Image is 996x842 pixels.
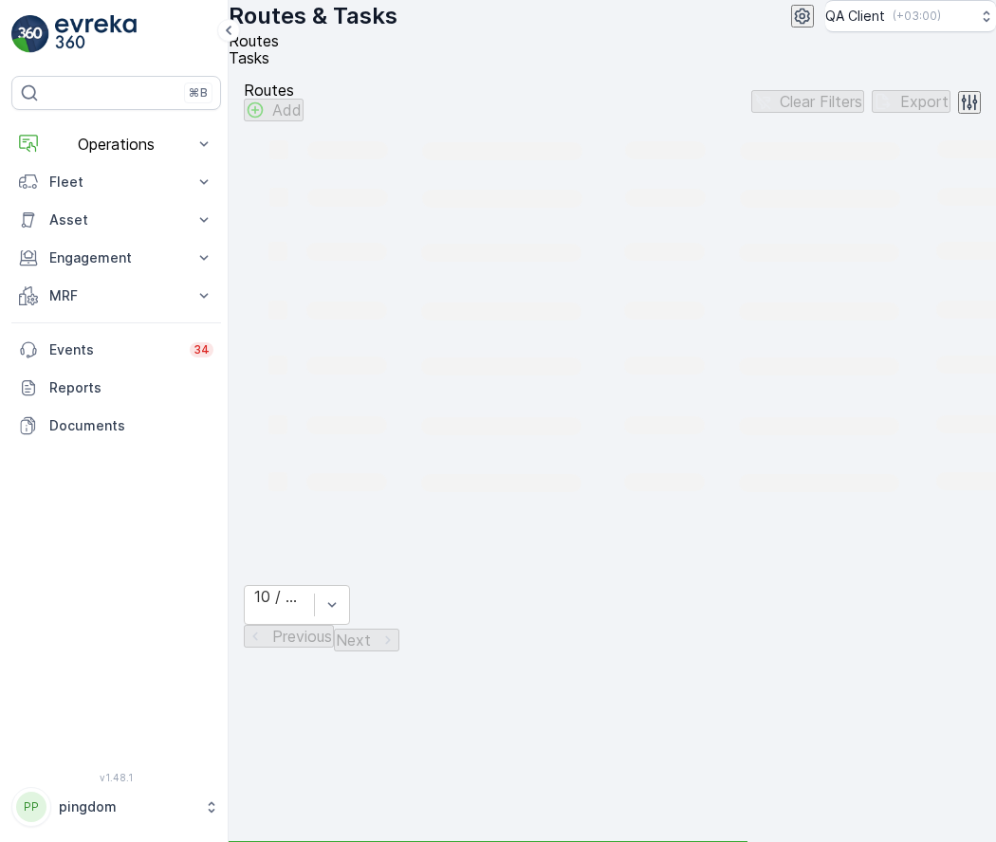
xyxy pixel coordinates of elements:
p: Documents [49,416,213,435]
p: Fleet [49,173,183,192]
button: Add [244,99,304,121]
button: Asset [11,201,221,239]
button: Clear Filters [751,90,864,113]
button: Engagement [11,239,221,277]
a: Documents [11,407,221,445]
p: Operations [49,136,183,153]
p: Reports [49,378,213,397]
div: PP [16,792,46,822]
p: Events [49,340,178,359]
p: Asset [49,210,183,229]
img: logo_light-DOdMpM7g.png [55,15,137,53]
p: Add [272,101,302,119]
p: 34 [194,342,210,357]
p: Clear Filters [780,93,862,110]
button: PPpingdom [11,787,221,827]
a: Reports [11,369,221,407]
img: logo [11,15,49,53]
p: Next [336,631,371,649]
p: pingdom [59,797,194,816]
p: ⌘B [189,85,208,101]
p: QA Client [825,7,885,26]
p: Previous [272,628,332,645]
p: Routes [244,82,304,99]
button: Export [872,90,950,113]
button: Next [334,629,399,651]
p: Routes & Tasks [229,1,397,31]
button: MRF [11,277,221,315]
span: Routes [229,31,279,50]
p: MRF [49,286,183,305]
button: Fleet [11,163,221,201]
span: v 1.48.1 [11,772,221,783]
a: Events34 [11,331,221,369]
span: Tasks [229,48,269,67]
button: Operations [11,125,221,163]
p: Engagement [49,248,183,267]
div: 10 / Page [254,588,304,605]
p: ( +03:00 ) [893,9,941,24]
button: Previous [244,625,334,648]
p: Export [900,93,949,110]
